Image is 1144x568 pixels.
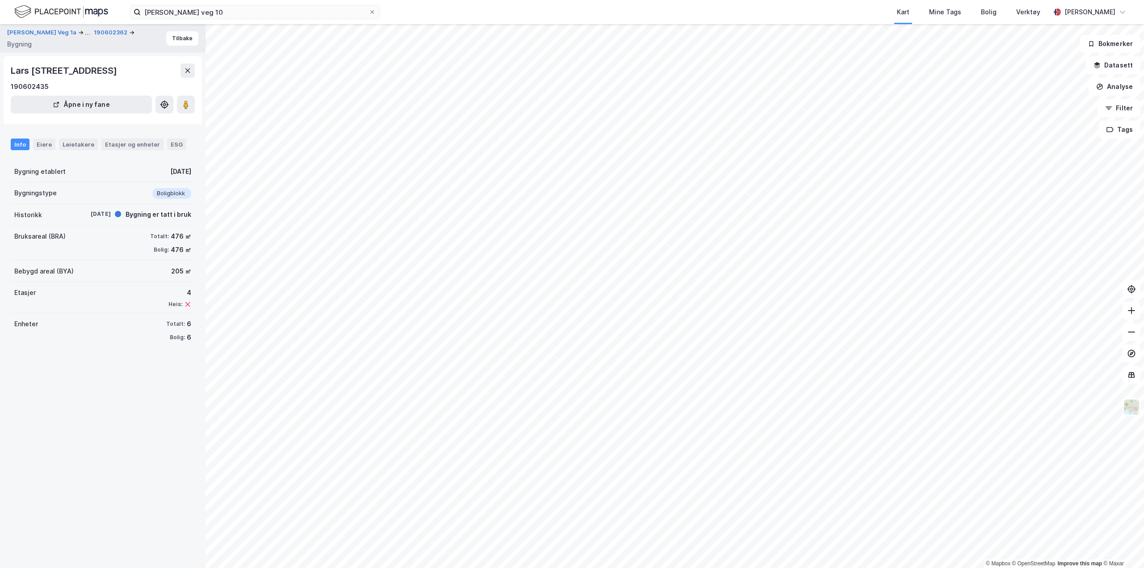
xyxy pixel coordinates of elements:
a: Improve this map [1058,560,1102,567]
input: Søk på adresse, matrikkel, gårdeiere, leietakere eller personer [141,5,369,19]
div: Eiere [33,139,55,150]
div: 476 ㎡ [171,231,191,242]
div: 4 [168,287,191,298]
div: Info [11,139,29,150]
div: Bygning etablert [14,166,66,177]
iframe: Chat Widget [1099,525,1144,568]
div: Verktøy [1016,7,1040,17]
div: Bolig: [170,334,185,341]
img: Z [1123,399,1140,416]
div: 205 ㎡ [171,266,191,277]
div: ESG [167,139,186,150]
div: Enheter [14,319,38,329]
button: Tags [1099,121,1140,139]
button: Bokmerker [1080,35,1140,53]
div: Kontrollprogram for chat [1099,525,1144,568]
div: 6 [187,319,191,329]
div: 190602435 [11,81,49,92]
div: Bygning er tatt i bruk [126,209,191,220]
div: Totalt: [150,233,169,240]
button: [PERSON_NAME] Veg 1a [7,27,78,38]
div: [PERSON_NAME] [1064,7,1115,17]
div: Totalt: [166,320,185,328]
div: Bolig: [154,246,169,253]
button: Tilbake [166,31,198,46]
div: 6 [187,332,191,343]
div: Bygning [7,39,32,50]
button: Filter [1098,99,1140,117]
div: [DATE] [170,166,191,177]
div: Bebygd areal (BYA) [14,266,74,277]
div: 476 ㎡ [171,244,191,255]
div: Etasjer og enheter [105,140,160,148]
button: Åpne i ny fane [11,96,152,114]
div: Mine Tags [929,7,961,17]
div: Bruksareal (BRA) [14,231,66,242]
img: logo.f888ab2527a4732fd821a326f86c7f29.svg [14,4,108,20]
button: 190602362 [94,28,129,37]
div: Leietakere [59,139,98,150]
div: Historikk [14,210,42,220]
div: Etasjer [14,287,36,298]
a: Mapbox [986,560,1010,567]
div: ... [85,27,90,38]
div: Bygningstype [14,188,57,198]
button: Analyse [1089,78,1140,96]
div: Lars [STREET_ADDRESS] [11,63,119,78]
a: OpenStreetMap [1012,560,1056,567]
div: Kart [897,7,909,17]
div: Heis: [168,301,182,308]
div: Bolig [981,7,997,17]
button: Datasett [1086,56,1140,74]
div: [DATE] [75,210,111,218]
